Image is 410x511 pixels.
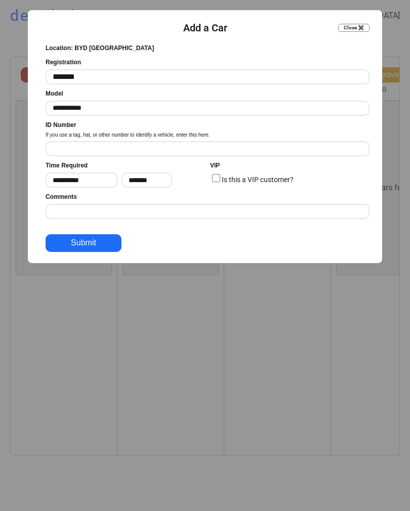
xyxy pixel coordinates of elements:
[46,90,63,98] div: Model
[338,24,370,32] button: Close ✖️
[46,193,77,201] div: Comments
[46,234,121,252] button: Submit
[46,161,88,170] div: Time Required
[183,21,227,35] div: Add a Car
[210,161,220,170] div: VIP
[46,58,81,67] div: Registration
[46,44,154,53] div: Location: BYD [GEOGRAPHIC_DATA]
[46,132,210,139] div: If you use a tag, hat, or other number to identify a vehicle, enter this here.
[46,121,76,130] div: ID Number
[222,176,294,184] label: Is this a VIP customer?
